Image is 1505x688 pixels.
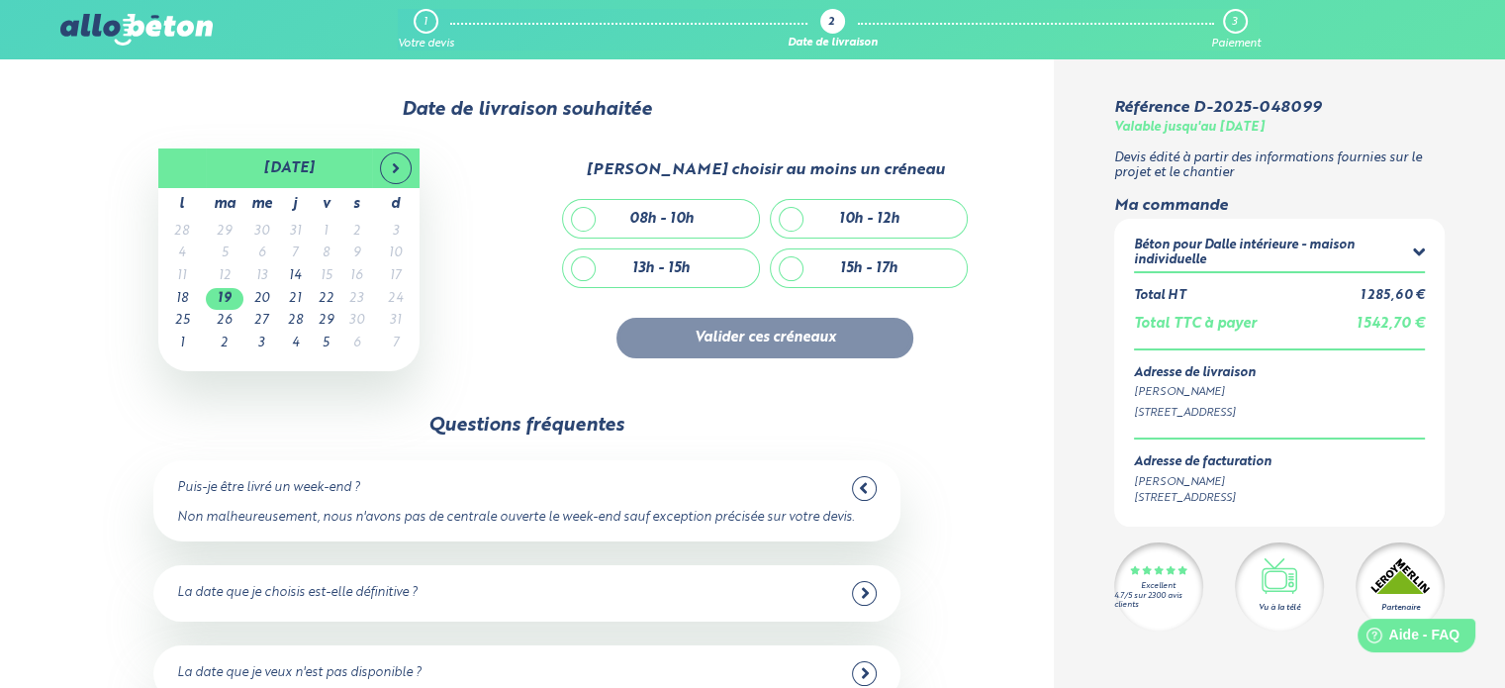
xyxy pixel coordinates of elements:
[1114,151,1446,180] p: Devis édité à partir des informations fournies sur le projet et le chantier
[280,265,311,288] td: 14
[398,9,454,50] a: 1 Votre devis
[341,288,372,311] td: 23
[158,243,206,265] td: 4
[177,481,360,496] div: Puis-je être livré un week-end ?
[1114,121,1265,136] div: Valable jusqu'au [DATE]
[280,333,311,355] td: 4
[311,265,341,288] td: 15
[1361,289,1425,304] div: 1 285,60 €
[341,333,372,355] td: 6
[341,243,372,265] td: 9
[341,221,372,244] td: 2
[206,188,243,221] th: ma
[280,243,311,265] td: 7
[311,221,341,244] td: 1
[341,265,372,288] td: 16
[840,260,897,277] div: 15h - 17h
[616,318,913,358] button: Valider ces créneaux
[206,243,243,265] td: 5
[372,310,420,333] td: 31
[206,288,243,311] td: 19
[632,260,690,277] div: 13h - 15h
[788,9,878,50] a: 2 Date de livraison
[828,17,834,30] div: 2
[311,288,341,311] td: 22
[60,14,213,46] img: allobéton
[206,310,243,333] td: 26
[158,288,206,311] td: 18
[1134,490,1271,507] div: [STREET_ADDRESS]
[243,265,280,288] td: 13
[629,211,694,228] div: 08h - 10h
[158,265,206,288] td: 11
[1134,239,1426,271] summary: Béton pour Dalle intérieure - maison individuelle
[1210,9,1260,50] a: 3 Paiement
[280,310,311,333] td: 28
[206,148,372,188] th: [DATE]
[243,288,280,311] td: 20
[311,188,341,221] th: v
[60,99,993,121] div: Date de livraison souhaitée
[1114,197,1446,215] div: Ma commande
[311,310,341,333] td: 29
[1134,474,1271,491] div: [PERSON_NAME]
[177,586,418,601] div: La date que je choisis est-elle définitive ?
[311,243,341,265] td: 8
[158,333,206,355] td: 1
[177,511,876,526] div: Non malheureusement, nous n'avons pas de centrale ouverte le week-end sauf exception précisée sur...
[1232,16,1237,29] div: 3
[428,415,624,437] div: Questions fréquentes
[1134,405,1426,422] div: [STREET_ADDRESS]
[280,188,311,221] th: j
[158,188,206,221] th: l
[1134,239,1413,267] div: Béton pour Dalle intérieure - maison individuelle
[1141,582,1176,591] div: Excellent
[206,221,243,244] td: 29
[372,265,420,288] td: 17
[280,288,311,311] td: 21
[1329,611,1483,666] iframe: Help widget launcher
[158,310,206,333] td: 25
[1134,316,1257,333] div: Total TTC à payer
[341,310,372,333] td: 30
[243,310,280,333] td: 27
[243,188,280,221] th: me
[1381,602,1420,614] div: Partenaire
[243,221,280,244] td: 30
[1134,455,1271,470] div: Adresse de facturation
[1357,317,1425,331] span: 1 542,70 €
[1114,99,1321,117] div: Référence D-2025-048099
[1114,592,1203,610] div: 4.7/5 sur 2300 avis clients
[341,188,372,221] th: s
[1134,366,1426,381] div: Adresse de livraison
[177,666,422,681] div: La date que je veux n'est pas disponible ?
[243,333,280,355] td: 3
[372,221,420,244] td: 3
[398,38,454,50] div: Votre devis
[1134,384,1426,401] div: [PERSON_NAME]
[586,161,945,179] div: [PERSON_NAME] choisir au moins un créneau
[788,38,878,50] div: Date de livraison
[1259,602,1300,614] div: Vu à la télé
[1134,289,1185,304] div: Total HT
[158,221,206,244] td: 28
[206,333,243,355] td: 2
[423,16,427,29] div: 1
[372,288,420,311] td: 24
[372,243,420,265] td: 10
[280,221,311,244] td: 31
[372,333,420,355] td: 7
[243,243,280,265] td: 6
[206,265,243,288] td: 12
[839,211,899,228] div: 10h - 12h
[1210,38,1260,50] div: Paiement
[372,188,420,221] th: d
[311,333,341,355] td: 5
